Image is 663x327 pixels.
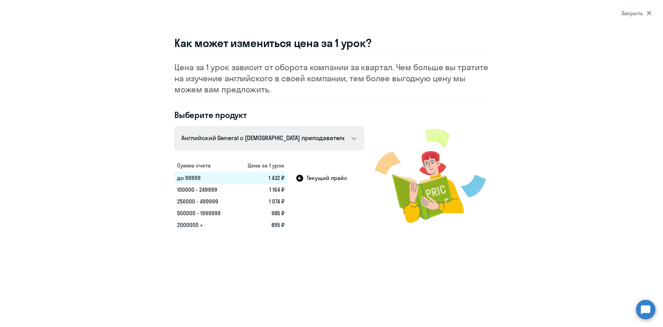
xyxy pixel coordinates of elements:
td: 250000 - 499999 [174,196,235,207]
td: 1 432 ₽ [235,172,287,184]
td: до 99999 [174,172,235,184]
td: 895 ₽ [235,219,287,231]
td: 2000000 + [174,219,235,231]
td: 985 ₽ [235,207,287,219]
th: Цена за 1 урок [235,159,287,172]
p: Цена за 1 урок зависит от оборота компании за квартал. Чем больше вы тратите на изучение английск... [174,62,489,95]
td: 100000 - 249999 [174,184,235,196]
td: 1 074 ₽ [235,196,287,207]
h4: Выберите продукт [174,109,364,120]
img: modal-image.png [375,120,489,231]
div: Закрыть [621,9,652,17]
h3: Как может измениться цена за 1 урок? [174,36,489,50]
td: 500000 - 1999999 [174,207,235,219]
td: Текущий прайс [287,172,364,184]
th: Сумма счета [174,159,235,172]
td: 1 164 ₽ [235,184,287,196]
